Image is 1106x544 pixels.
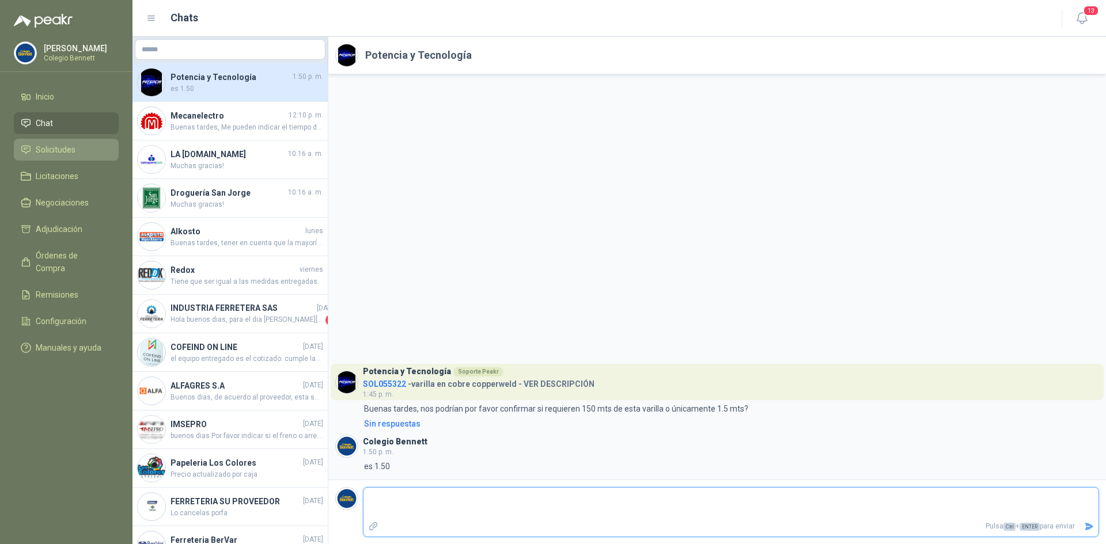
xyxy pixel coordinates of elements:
img: Company Logo [138,184,165,212]
img: Logo peakr [14,14,73,28]
span: Remisiones [36,288,78,301]
span: 1 [325,314,337,326]
span: Tiene que ser igual a las medidas entregadas. [171,276,323,287]
span: ENTER [1020,523,1040,531]
span: Solicitudes [36,143,75,156]
span: [DATE] [303,380,323,391]
a: Company LogoAlkostolunesBuenas tardes, tener en cuenta que la mayoría [PERSON_NAME] NO FROST son ... [132,218,328,256]
a: Company LogoPotencia y Tecnología1:50 p. m.es 1.50 [132,63,328,102]
a: Company LogoLA [DOMAIN_NAME]10:16 a. m.Muchas gracias! [132,140,328,179]
span: Ctrl [1003,523,1016,531]
h3: Potencia y Tecnología [363,368,451,375]
a: Chat [14,112,119,134]
h4: ALFAGRES S.A [171,379,301,392]
span: Buenas tardes, Me pueden indicar el tiempo de la garantía y si tienen otra más económica? [171,122,323,133]
span: Hola buenos dias, para el dia [PERSON_NAME][DATE] en la tarde se estaria entregando el pedido! [171,314,323,326]
h4: Papeleria Los Colores [171,456,301,469]
span: [DATE] [317,303,337,314]
a: Manuales y ayuda [14,337,119,359]
span: Muchas gracias! [171,199,323,210]
a: Company LogoIMSEPRO[DATE]buenos dias Por favor indicar si el freno o arrestador en mencion es par... [132,410,328,449]
h4: Potencia y Tecnología [171,71,290,83]
p: Pulsa + para enviar [383,516,1080,537]
p: [PERSON_NAME] [44,44,116,52]
a: Company LogoRedoxviernesTiene que ser igual a las medidas entregadas. [132,256,328,295]
span: Negociaciones [36,196,89,209]
span: lunes [305,226,323,237]
span: 1:50 p. m. [293,71,323,82]
img: Company Logo [138,377,165,405]
span: Configuración [36,315,86,328]
span: Inicio [36,90,54,103]
img: Company Logo [14,42,36,64]
span: SOL055322 [363,379,406,389]
h3: Colegio Bennett [363,439,427,445]
span: [DATE] [303,341,323,352]
label: Adjuntar archivos [363,516,383,537]
div: Soporte Peakr [453,367,503,376]
a: Company LogoPapeleria Los Colores[DATE]Precio actualizado por caja [132,449,328,488]
a: Órdenes de Compra [14,245,119,279]
a: Configuración [14,310,119,332]
span: 10:16 a. m. [288,187,323,198]
span: Chat [36,117,53,130]
img: Company Logo [138,493,165,520]
img: Company Logo [336,371,358,393]
h4: LA [DOMAIN_NAME] [171,148,286,161]
a: Company LogoALFAGRES S.A[DATE]Buenos dias, de acuerdo al proveedor, esta semana estarán recogiend... [132,372,328,410]
img: Company Logo [138,223,165,250]
a: Negociaciones [14,192,119,214]
h4: Mecanelectro [171,109,286,122]
span: Licitaciones [36,170,78,182]
a: Licitaciones [14,165,119,187]
span: el equipo entregado es el cotizado. cumple las caracteriscas enviadas y solicitadas aplica igualm... [171,353,323,364]
span: Buenos dias, de acuerdo al proveedor, esta semana estarán recogiendo la silla. [171,392,323,403]
h4: Alkosto [171,225,303,238]
p: Colegio Bennett [44,55,116,62]
img: Company Logo [138,261,165,289]
div: Sin respuestas [364,417,421,430]
img: Company Logo [138,69,165,96]
h4: FERRETERIA SU PROVEEDOR [171,495,301,508]
a: Company LogoDroguería San Jorge10:16 a. m.Muchas gracias! [132,179,328,218]
a: Remisiones [14,284,119,306]
span: viernes [300,264,323,275]
span: Muchas gracias! [171,161,323,172]
p: es 1.50 [364,460,390,473]
a: Sin respuestas [362,417,1099,430]
span: 12:10 p. m. [289,110,323,121]
span: [DATE] [303,419,323,429]
img: Company Logo [336,44,358,66]
span: 1:50 p. m. [363,448,393,456]
h4: Redox [171,264,297,276]
span: buenos dias Por favor indicar si el freno o arrestador en mencion es para la linea de vida vertic... [171,431,323,442]
h4: - varilla en cobre copperweld - VER DESCRIPCIÓN [363,376,594,387]
img: Company Logo [138,416,165,443]
a: Solicitudes [14,139,119,161]
span: [DATE] [303,457,323,468]
h4: INDUSTRIA FERRETERA SAS [171,302,315,314]
h4: IMSEPRO [171,418,301,431]
h1: Chats [171,10,198,26]
h4: Droguería San Jorge [171,187,286,199]
img: Company Logo [138,146,165,173]
a: Company LogoMecanelectro12:10 p. m.Buenas tardes, Me pueden indicar el tiempo de la garantía y si... [132,102,328,140]
span: 10:16 a. m. [288,149,323,159]
h4: COFEIND ON LINE [171,341,301,353]
span: 1:45 p. m. [363,390,393,398]
span: Adjudicación [36,223,82,235]
span: Órdenes de Compra [36,249,108,275]
a: Inicio [14,86,119,108]
span: [DATE] [303,496,323,507]
span: 13 [1083,5,1099,16]
img: Company Logo [138,300,165,328]
h2: Potencia y Tecnología [365,47,472,63]
img: Company Logo [138,454,165,482]
img: Company Logo [138,107,165,135]
span: Buenas tardes, tener en cuenta que la mayoría [PERSON_NAME] NO FROST son Eficiencia Energetica B [171,238,323,249]
img: Company Logo [336,488,358,509]
span: Manuales y ayuda [36,341,101,354]
button: 13 [1071,8,1092,29]
p: Buenas tardes, nos podrían por favor confirmar si requieren 150 mts de esta varilla o únicamente ... [364,402,748,415]
span: es 1.50 [171,83,323,94]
